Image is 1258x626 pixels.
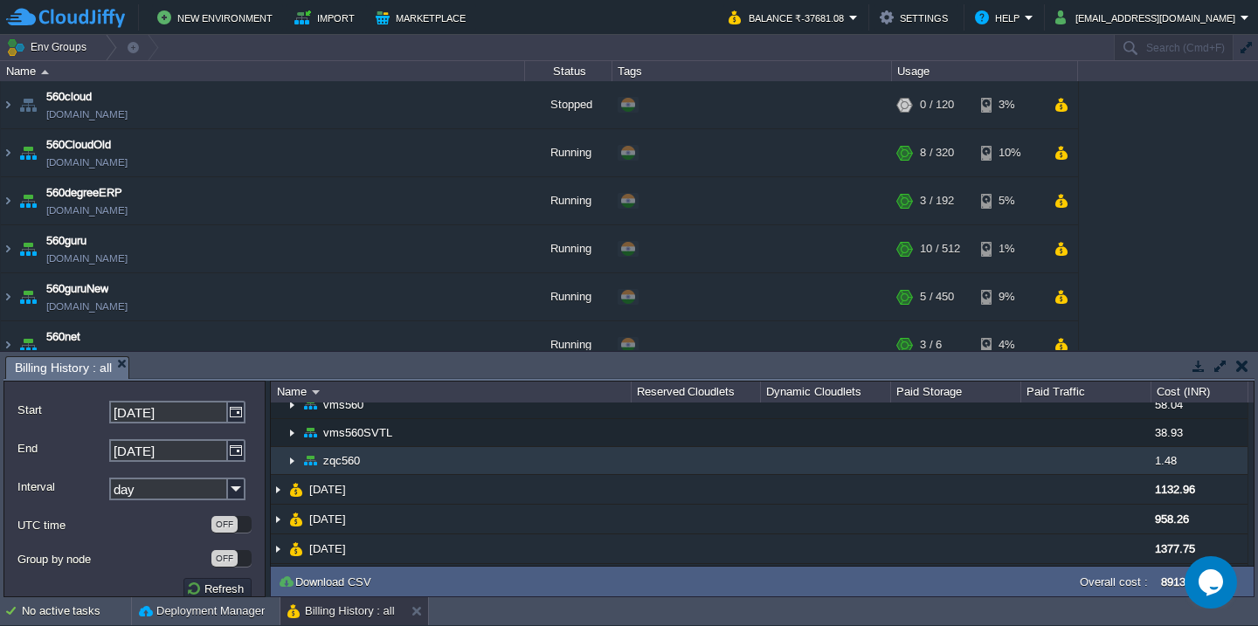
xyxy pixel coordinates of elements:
[2,61,524,81] div: Name
[294,7,360,28] button: Import
[525,177,612,224] div: Running
[271,505,285,533] img: AMDAwAAAACH5BAEAAAAALAAAAAABAAEAAAICRAEAOw==
[278,574,377,589] button: Download CSV
[46,202,128,219] a: [DOMAIN_NAME]
[321,397,366,412] a: vms560
[920,81,954,128] div: 0 / 120
[211,516,238,533] div: OFF
[46,184,122,202] span: 560degreeERP
[6,35,93,59] button: Env Groups
[303,419,317,446] img: AMDAwAAAACH5BAEAAAAALAAAAAABAAEAAAICRAEAOw==
[920,177,954,224] div: 3 / 192
[46,250,128,267] a: [DOMAIN_NAME]
[526,61,612,81] div: Status
[46,328,80,346] span: 560net
[308,541,349,556] a: [DATE]
[1155,426,1183,439] span: 38.93
[1,225,15,272] img: AMDAwAAAACH5BAEAAAAALAAAAAABAAEAAAICRAEAOw==
[729,7,849,28] button: Balance ₹-37681.08
[525,225,612,272] div: Running
[893,61,1077,81] div: Usage
[312,390,320,395] img: AMDAwAAAACH5BAEAAAAALAAAAAABAAEAAAICRAEAOw==
[613,61,891,81] div: Tags
[46,280,108,298] a: 560guruNew
[1185,556,1241,609] iframe: chat widget
[880,7,953,28] button: Settings
[321,425,395,440] span: vms560SVTL
[1,81,15,128] img: AMDAwAAAACH5BAEAAAAALAAAAAABAAEAAAICRAEAOw==
[1155,512,1189,526] span: 958.26
[289,505,303,533] img: AMDAwAAAACH5BAEAAAAALAAAAAABAAEAAAICRAEAOw==
[1080,575,1148,588] label: Overall cost :
[186,581,249,596] button: Refresh
[289,564,303,593] img: AMDAwAAAACH5BAEAAAAALAAAAAABAAEAAAICRAEAOw==
[17,516,210,534] label: UTC time
[1,273,15,320] img: AMDAwAAAACH5BAEAAAAALAAAAAABAAEAAAICRAEAOw==
[1155,542,1195,555] span: 1377.75
[975,7,1025,28] button: Help
[376,7,471,28] button: Marketplace
[17,401,107,419] label: Start
[1152,382,1248,402] div: Cost (INR)
[981,321,1038,368] div: 4%
[892,382,1020,402] div: Paid Storage
[981,129,1038,176] div: 10%
[1,177,15,224] img: AMDAwAAAACH5BAEAAAAALAAAAAABAAEAAAICRAEAOw==
[321,453,363,468] a: zqc560
[41,70,49,74] img: AMDAwAAAACH5BAEAAAAALAAAAAABAAEAAAICRAEAOw==
[17,439,107,457] label: End
[16,225,40,272] img: AMDAwAAAACH5BAEAAAAALAAAAAABAAEAAAICRAEAOw==
[308,512,349,526] a: [DATE]
[16,321,40,368] img: AMDAwAAAACH5BAEAAAAALAAAAAABAAEAAAICRAEAOw==
[289,534,303,563] img: AMDAwAAAACH5BAEAAAAALAAAAAABAAEAAAICRAEAOw==
[273,382,631,402] div: Name
[285,447,299,474] img: AMDAwAAAACH5BAEAAAAALAAAAAABAAEAAAICRAEAOw==
[46,232,86,250] span: 560guru
[211,550,238,567] div: OFF
[981,225,1038,272] div: 1%
[1155,483,1195,496] span: 1132.96
[46,154,128,171] a: [DOMAIN_NAME]
[46,298,128,315] a: [DOMAIN_NAME]
[308,482,349,497] a: [DATE]
[920,225,960,272] div: 10 / 512
[6,7,125,29] img: CloudJiffy
[46,136,111,154] a: 560CloudOld
[271,475,285,504] img: AMDAwAAAACH5BAEAAAAALAAAAAABAAEAAAICRAEAOw==
[525,129,612,176] div: Running
[139,602,265,620] button: Deployment Manager
[16,273,40,320] img: AMDAwAAAACH5BAEAAAAALAAAAAABAAEAAAICRAEAOw==
[46,346,128,363] a: [DOMAIN_NAME]
[1,129,15,176] img: AMDAwAAAACH5BAEAAAAALAAAAAABAAEAAAICRAEAOw==
[15,357,112,379] span: Billing History : all
[920,273,954,320] div: 5 / 450
[920,129,954,176] div: 8 / 320
[285,419,299,446] img: AMDAwAAAACH5BAEAAAAALAAAAAABAAEAAAICRAEAOw==
[289,475,303,504] img: AMDAwAAAACH5BAEAAAAALAAAAAABAAEAAAICRAEAOw==
[303,391,317,418] img: AMDAwAAAACH5BAEAAAAALAAAAAABAAEAAAICRAEAOw==
[1,321,15,368] img: AMDAwAAAACH5BAEAAAAALAAAAAABAAEAAAICRAEAOw==
[22,597,131,625] div: No active tasks
[762,382,890,402] div: Dynamic Cloudlets
[46,88,92,106] a: 560cloud
[303,447,317,474] img: AMDAwAAAACH5BAEAAAAALAAAAAABAAEAAAICRAEAOw==
[16,177,40,224] img: AMDAwAAAACH5BAEAAAAALAAAAAABAAEAAAICRAEAOw==
[525,273,612,320] div: Running
[16,81,40,128] img: AMDAwAAAACH5BAEAAAAALAAAAAABAAEAAAICRAEAOw==
[1055,7,1241,28] button: [EMAIL_ADDRESS][DOMAIN_NAME]
[1022,382,1151,402] div: Paid Traffic
[157,7,278,28] button: New Environment
[46,106,128,123] a: [DOMAIN_NAME]
[271,534,285,563] img: AMDAwAAAACH5BAEAAAAALAAAAAABAAEAAAICRAEAOw==
[1161,575,1201,588] label: 8913.34
[285,391,299,418] img: AMDAwAAAACH5BAEAAAAALAAAAAABAAEAAAICRAEAOw==
[17,550,210,568] label: Group by node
